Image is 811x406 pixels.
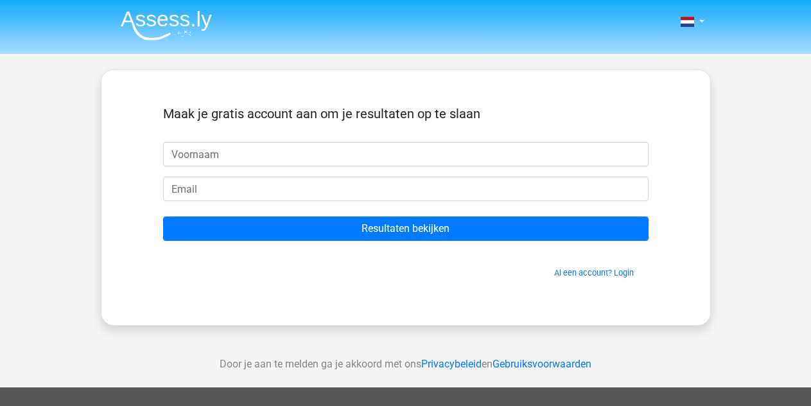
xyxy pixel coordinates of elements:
[163,177,649,201] input: Email
[554,268,634,278] a: Al een account? Login
[163,216,649,241] input: Resultaten bekijken
[163,106,649,121] h5: Maak je gratis account aan om je resultaten op te slaan
[493,358,591,370] a: Gebruiksvoorwaarden
[421,358,482,370] a: Privacybeleid
[121,10,212,40] img: Assessly
[163,142,649,166] input: Voornaam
